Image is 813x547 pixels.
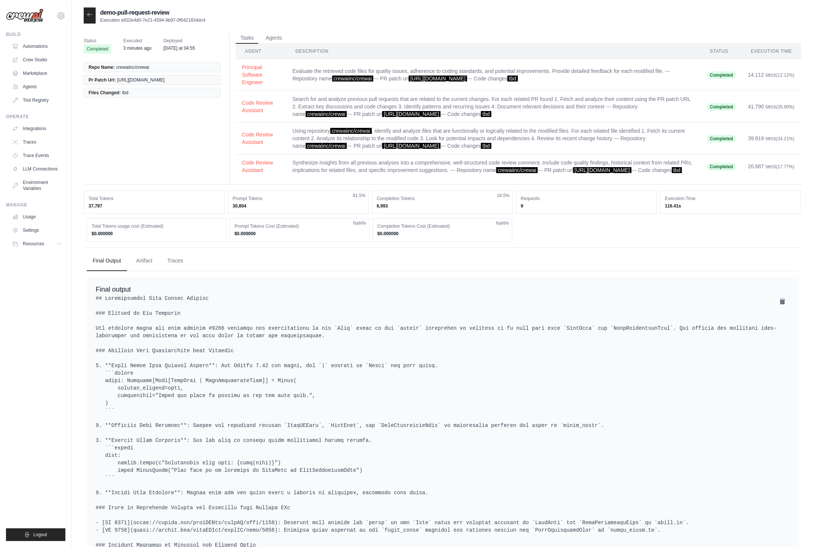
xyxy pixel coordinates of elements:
dt: Prompt Tokens Cost (Estimated) [234,223,364,229]
span: tbd [481,111,491,117]
span: crewaiinc/crewai [496,167,538,173]
td: 14.112 secs [742,59,801,91]
a: Usage [9,211,65,223]
dt: Total Tokens usage cost (Estimated) [92,223,222,229]
img: Logo [6,9,43,23]
span: Status [84,37,111,44]
a: Tool Registry [9,94,65,106]
th: Agent [236,44,286,59]
button: Resources [9,238,65,250]
span: NaN% [496,220,509,226]
a: Trace Events [9,150,65,162]
span: tbd [481,143,491,149]
span: Completed [707,163,736,170]
span: NaN% [353,220,366,226]
span: tbd [507,76,517,82]
dd: 30,804 [233,203,364,209]
button: Code Review Assistant [242,159,280,174]
span: (35.90%) [776,104,794,110]
td: Synthesize insights from all previous analyses into a comprehensive, well-structured code review ... [287,154,701,179]
span: Logout [33,532,47,538]
a: Automations [9,40,65,52]
dt: Total Tokens [89,196,220,202]
dd: $0.000000 [234,231,364,237]
time: August 18, 2025 at 04:55 PDT [163,46,195,51]
a: Traces [9,136,65,148]
th: Description [287,44,701,59]
span: Final output [96,286,131,293]
span: Completed [84,44,111,53]
th: Execution Time [742,44,801,59]
td: 20.687 secs [742,154,801,179]
div: Manage [6,202,65,208]
dd: 116.41s [665,203,796,209]
span: [URL][DOMAIN_NAME] [117,77,165,83]
span: Pr Patch Url: [89,77,116,83]
div: Operate [6,114,65,120]
button: Principal Software Engineer [242,64,280,86]
dd: 37,797 [89,203,220,209]
a: Environment Variables [9,176,65,194]
span: Resources [23,241,44,247]
dd: 6,993 [377,203,508,209]
span: tbd [122,90,129,96]
p: Execution a932e4d0-7e21-4594-9b97-0f6421834dc4 [100,17,205,23]
a: Agents [9,81,65,93]
span: [URL][DOMAIN_NAME] [409,76,467,82]
td: Search for and analyze previous pull requests that are related to the current changes. For each r... [287,91,701,123]
dt: Completion Tokens Cost (Estimated) [377,223,507,229]
span: Repo Name: [89,64,115,70]
span: Completed [707,103,736,111]
span: 18.5% [497,193,510,199]
button: Logout [6,528,65,541]
td: 41.790 secs [742,91,801,123]
span: [URL][DOMAIN_NAME] [382,143,440,149]
button: Final Output [87,251,127,271]
dt: Execution Time [665,196,796,202]
span: Executed [123,37,151,44]
dt: Prompt Tokens [233,196,364,202]
th: Status [701,44,742,59]
dt: Completion Tokens [377,196,508,202]
span: (17.77%) [776,164,794,169]
dd: $0.000000 [92,231,222,237]
button: Artifact [130,251,158,271]
span: tbd [672,167,682,173]
a: Integrations [9,123,65,135]
a: LLM Connections [9,163,65,175]
span: Completed [707,135,736,142]
button: Code Review Assistant [242,131,280,146]
span: crewaiinc/crewai [330,128,372,134]
button: Tasks [236,33,258,44]
a: Crew Studio [9,54,65,66]
h2: demo-pull-request-review [100,8,205,17]
span: crewaiinc/crewai [116,64,149,70]
dt: Requests [521,196,652,202]
span: Deployed [163,37,195,44]
td: Evaluate the retrieved code files for quality issues, adherence to coding standards, and potentia... [287,59,701,91]
a: Settings [9,224,65,236]
span: crewaiinc/crewai [332,76,374,82]
span: (34.21%) [776,136,794,141]
span: crewaiinc/crewai [306,143,347,149]
a: Marketplace [9,67,65,79]
td: 39.819 secs [742,123,801,154]
button: Code Review Assistant [242,99,280,114]
dd: 9 [521,203,652,209]
button: Agents [261,33,287,44]
dd: $0.000000 [377,231,507,237]
span: 81.5% [353,193,365,199]
span: Files Changed: [89,90,121,96]
span: Completed [707,71,736,79]
span: (12.12%) [776,73,794,78]
span: [URL][DOMAIN_NAME] [573,167,631,173]
div: Build [6,31,65,37]
time: August 20, 2025 at 11:21 PDT [123,46,151,51]
span: crewaiinc/crewai [306,111,347,117]
td: Using repository , identify and analyze files that are functionally or logically related to the m... [287,123,701,154]
button: Traces [161,251,189,271]
span: [URL][DOMAIN_NAME] [382,111,440,117]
